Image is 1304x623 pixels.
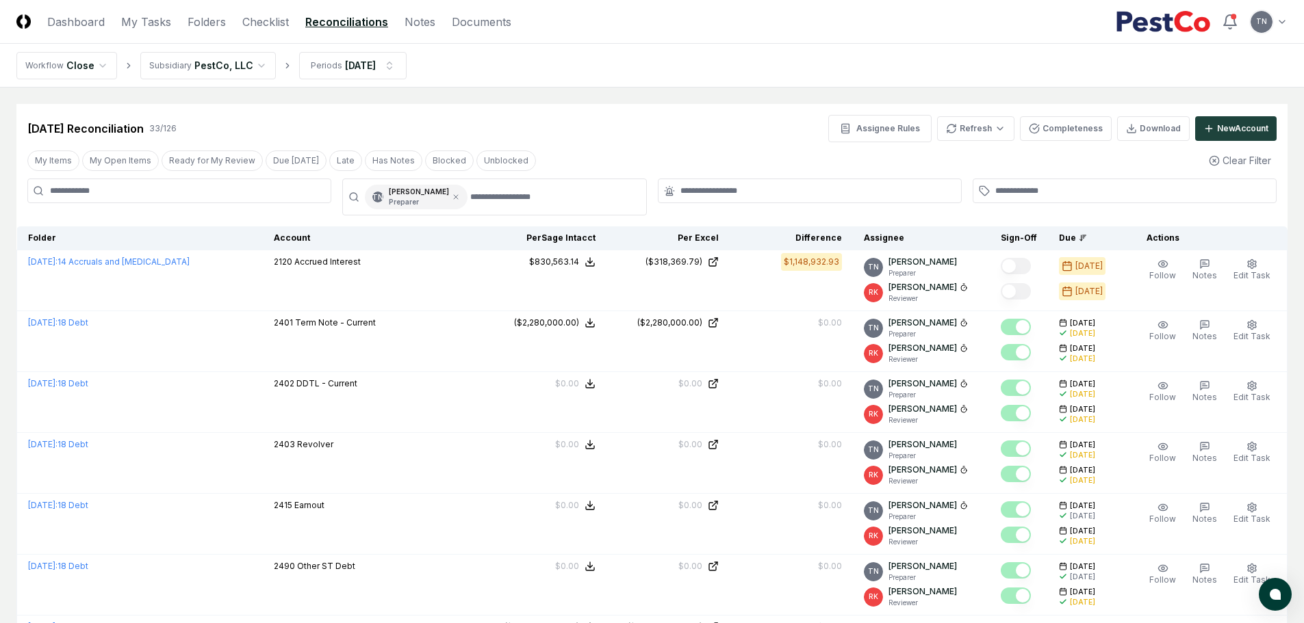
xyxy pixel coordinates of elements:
p: [PERSON_NAME] [888,499,957,512]
div: Workflow [25,59,64,72]
button: Refresh [937,116,1014,141]
button: Mark complete [1001,527,1031,543]
div: $0.00 [678,560,702,572]
a: $0.00 [617,560,719,572]
span: [DATE] [1070,561,1095,572]
span: Follow [1149,392,1176,402]
span: [DATE] : [28,256,57,267]
p: Reviewer [888,293,968,304]
span: TN [1256,16,1267,27]
p: [PERSON_NAME] [888,281,957,293]
button: NewAccount [1195,116,1277,141]
button: Mark complete [1001,466,1031,482]
span: [DATE] [1070,587,1095,597]
p: [PERSON_NAME] [888,317,957,329]
span: [DATE] : [28,439,57,449]
span: [DATE] [1070,440,1095,450]
div: Actions [1136,232,1277,244]
span: Follow [1149,514,1176,524]
th: Folder [17,226,264,250]
button: Notes [1190,438,1220,467]
span: RK [869,592,878,602]
p: Reviewer [888,476,968,486]
p: Preparer [888,572,957,583]
a: [DATE]:18 Debt [28,561,88,571]
button: Blocked [425,150,474,171]
a: Checklist [242,14,289,30]
p: Preparer [888,268,957,278]
button: Mark complete [1001,501,1031,518]
p: Preparer [888,451,957,461]
span: Follow [1149,574,1176,585]
span: [DATE] [1070,465,1095,475]
span: 2120 [274,256,292,267]
button: Has Notes [365,150,422,171]
span: RK [869,348,878,358]
button: $0.00 [555,560,596,572]
span: Edit Task [1233,392,1270,402]
span: Edit Task [1233,270,1270,280]
div: ($2,280,000.00) [637,317,702,329]
button: Assignee Rules [828,115,932,142]
div: [DATE] [1075,260,1103,272]
a: [DATE]:18 Debt [28,378,88,388]
span: Notes [1192,514,1217,524]
button: Late [329,150,362,171]
div: $0.00 [555,560,579,572]
div: $1,148,932.93 [784,256,839,268]
button: Notes [1190,256,1220,284]
button: Edit Task [1231,256,1273,284]
p: [PERSON_NAME] [888,525,957,537]
button: Mark complete [1001,405,1031,421]
span: [DATE] [1070,526,1095,536]
button: Follow [1147,377,1179,406]
span: Revolver [297,439,333,449]
p: [PERSON_NAME] [888,256,957,268]
a: [DATE]:18 Debt [28,317,88,328]
div: $0.00 [555,499,579,512]
span: TN [868,566,879,576]
div: Subsidiary [149,59,192,72]
a: $0.00 [617,377,719,390]
span: TN [868,505,879,516]
span: [DATE] [1070,379,1095,389]
span: Accrued Interest [294,256,361,267]
div: [DATE] [1070,389,1095,399]
a: [DATE]:18 Debt [28,500,88,510]
img: PestCo logo [1116,11,1211,33]
button: Completeness [1020,116,1112,141]
span: Other ST Debt [297,561,355,571]
button: Periods[DATE] [299,52,407,79]
p: [PERSON_NAME] [888,464,957,476]
span: [DATE] : [28,317,57,328]
button: Mark complete [1001,258,1031,274]
div: [DATE] [1070,536,1095,546]
button: atlas-launcher [1259,578,1292,611]
button: Edit Task [1231,438,1273,467]
div: [DATE] [1070,414,1095,425]
span: Notes [1192,270,1217,280]
div: Account [274,232,472,244]
button: Mark complete [1001,562,1031,579]
a: ($2,280,000.00) [617,317,719,329]
p: Preparer [888,329,968,339]
div: [DATE] [1070,354,1095,364]
span: Notes [1192,574,1217,585]
span: 2402 [274,378,294,388]
button: Notes [1190,499,1220,528]
div: [PERSON_NAME] [389,187,449,207]
span: TN [372,192,383,202]
span: [DATE] [1070,501,1095,511]
p: Preparer [888,390,968,400]
button: Ready for My Review [162,150,263,171]
button: $0.00 [555,438,596,451]
span: [DATE] : [28,500,57,510]
p: [PERSON_NAME] [888,342,957,354]
button: Follow [1147,317,1179,345]
button: Edit Task [1231,377,1273,406]
div: ($318,369.79) [645,256,702,268]
span: Notes [1192,331,1217,341]
span: [DATE] [1070,404,1095,414]
div: [DATE] [1070,572,1095,582]
div: Periods [311,59,342,72]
